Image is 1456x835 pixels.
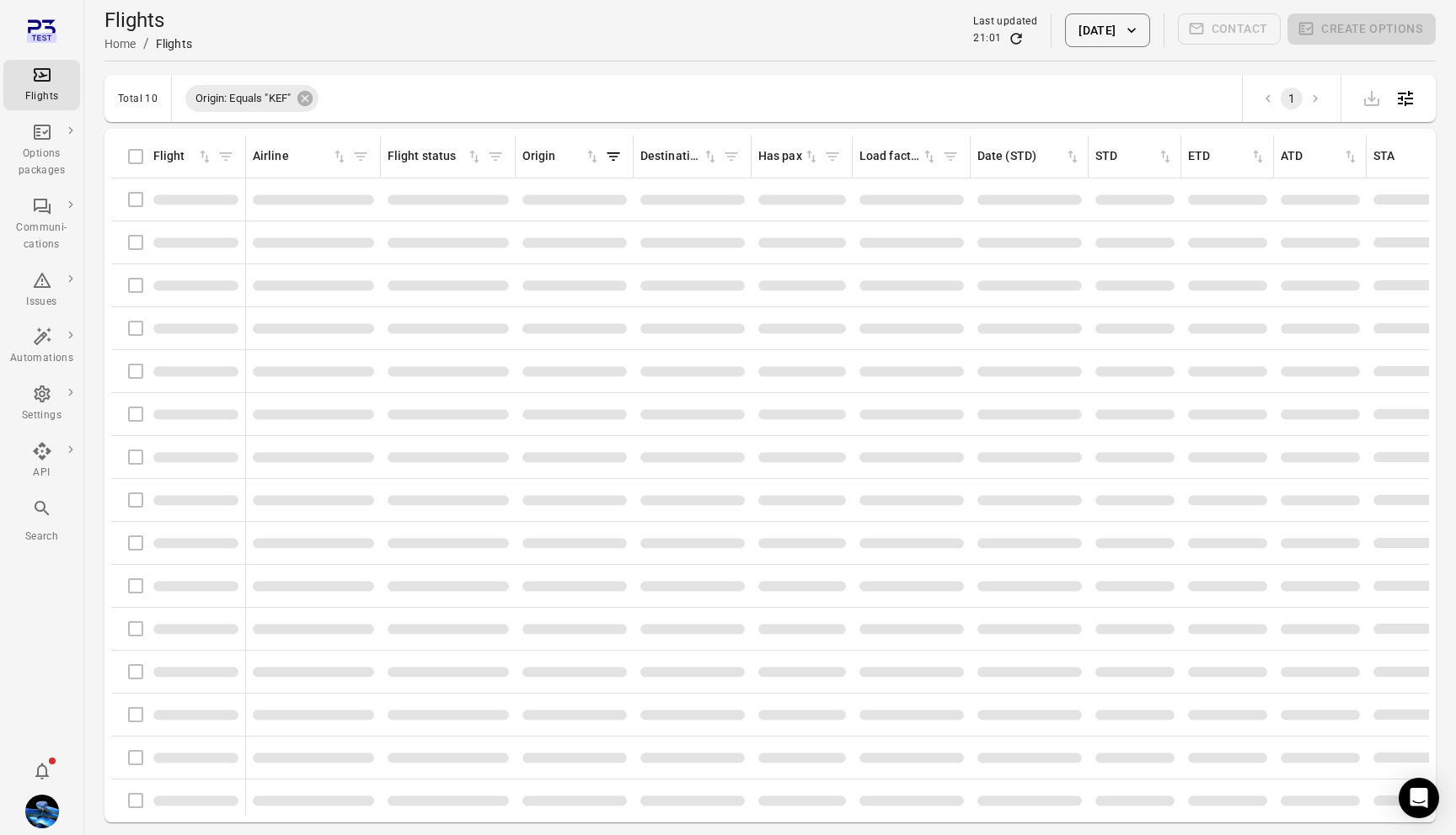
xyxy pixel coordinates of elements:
[938,144,963,169] span: Filter by load factor
[348,144,373,169] span: Filter by airline
[1281,147,1359,166] div: Sort by ATD in ascending order
[1008,30,1025,47] button: Refresh data
[19,788,66,835] button: Daníel Benediktsson
[104,7,192,34] h1: Flights
[3,265,80,316] a: Issues
[522,147,601,166] div: Sort by origin in ascending order
[118,93,158,104] div: Total 10
[153,147,213,166] div: Sort by flight in ascending order
[483,144,508,169] span: Filter by flight status
[104,37,136,51] a: Home
[973,13,1037,30] div: Last updated
[1178,13,1282,47] span: Please make a selection to create communications
[104,34,192,54] nav: Breadcrumbs
[719,144,744,169] span: Filter by destination
[1065,13,1149,47] button: [DATE]
[859,147,938,166] div: Sort by load factor in ascending order
[1355,89,1389,105] span: Please make a selection to export
[3,379,80,429] a: Settings
[3,60,80,110] a: Flights
[601,144,626,169] span: Filter by origin
[3,493,80,550] button: Search
[973,30,1001,47] div: 21:01
[10,146,73,179] div: Options packages
[3,117,80,184] a: Options packages
[1095,147,1174,166] div: Sort by STD in ascending order
[977,147,1081,166] div: Sort by date (STD) in ascending order
[640,147,719,166] div: Sort by destination in ascending order
[1373,147,1452,166] div: Sort by STA in ascending order
[10,350,73,367] div: Automations
[25,754,59,788] button: Notifications
[10,88,73,105] div: Flights
[185,90,301,107] span: Origin: Equals "KEF"
[156,35,192,52] div: Flights
[1188,147,1266,166] div: Sort by ETD in ascending order
[3,322,80,372] a: Automations
[10,294,73,311] div: Issues
[1399,778,1439,818] div: Open Intercom Messenger
[1287,13,1436,47] span: Please make a selection to create an option package
[10,407,73,424] div: Settings
[143,34,149,54] li: /
[185,85,318,112] div: Origin: Equals "KEF"
[10,220,73,253] div: Communi-cations
[253,147,348,166] div: Sort by airline in ascending order
[3,191,80,258] a: Communi-cations
[213,144,238,169] span: Filter by flight
[3,436,80,487] a: API
[25,795,59,828] img: shutterstock-1708408498.jpg
[1256,88,1327,109] nav: pagination navigation
[820,144,845,169] span: Filter by has pax
[1389,82,1422,115] button: Open table configuration
[10,529,73,545] div: Search
[1281,88,1303,109] button: page 1
[758,147,820,166] div: Sort by has pax in ascending order
[388,147,483,166] div: Sort by flight status in ascending order
[10,465,73,481] div: API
